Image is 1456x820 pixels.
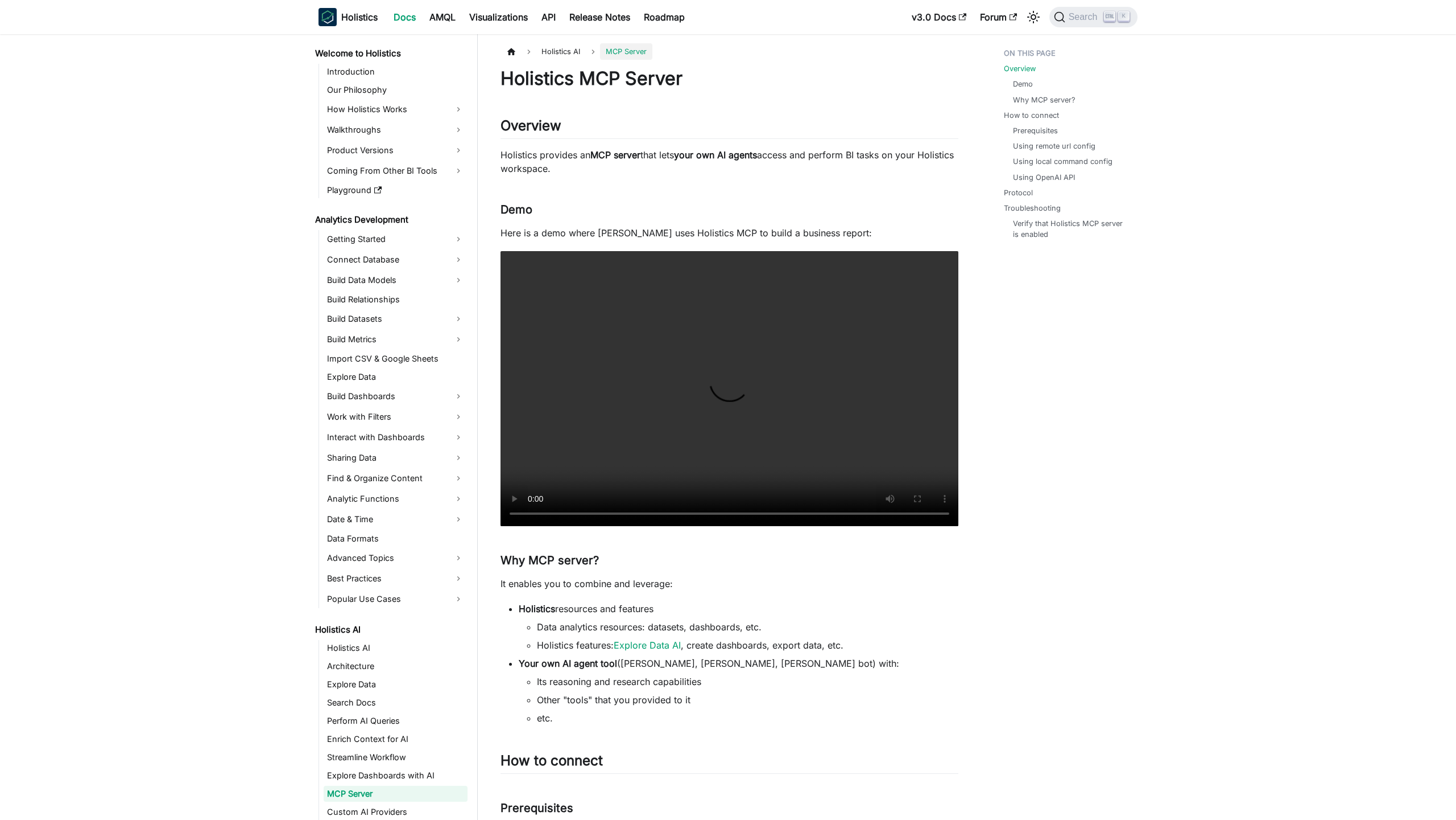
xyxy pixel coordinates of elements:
li: Other "tools" that you provided to it [537,693,958,707]
nav: Breadcrumbs [500,43,958,60]
a: Using local command config [1013,156,1112,167]
h1: Holistics MCP Server [500,67,958,90]
a: Visualizations [462,8,535,26]
a: Explore Data [324,676,468,692]
a: Troubleshooting [1004,203,1061,214]
b: Holistics [341,10,378,24]
button: Switch between dark and light mode (currently light mode) [1024,8,1043,26]
a: Docs [387,8,423,26]
strong: Holistics [519,603,555,614]
a: Product Versions [324,141,468,159]
a: Using remote url config [1013,141,1095,151]
p: It enables you to combine and leverage: [500,577,958,591]
a: Search Docs [324,695,468,711]
a: Introduction [324,64,468,80]
a: Build Datasets [324,310,468,328]
a: Analytic Functions [324,490,468,508]
button: Search (Ctrl+K) [1049,7,1137,27]
h3: Why MCP server? [500,553,958,568]
a: Import CSV & Google Sheets [324,351,468,367]
h3: Prerequisites [500,801,958,815]
a: Coming From Other BI Tools [324,162,468,180]
a: Connect Database [324,251,468,269]
nav: Docs sidebar [307,34,478,820]
a: Walkthroughs [324,121,468,139]
a: Streamline Workflow [324,749,468,765]
h2: How to connect [500,752,958,774]
li: Its reasoning and research capabilities [537,675,958,688]
li: Data analytics resources: datasets, dashboards, etc. [537,620,958,634]
a: Build Data Models [324,271,468,289]
span: MCP Server [600,43,652,60]
kbd: K [1118,11,1130,22]
a: Data Formats [324,531,468,547]
span: Search [1065,12,1105,22]
a: Explore Data [324,369,468,385]
h2: Overview [500,117,958,139]
a: Analytics Development [312,212,468,228]
a: Why MCP server? [1013,95,1076,105]
p: Here is a demo where [PERSON_NAME] uses Holistics MCP to build a business report: [500,226,958,240]
a: HolisticsHolistics [318,8,378,26]
a: Demo [1013,79,1033,89]
a: Work with Filters [324,408,468,426]
a: Prerequisites [1013,125,1058,136]
li: Holistics features: , create dashboards, export data, etc. [537,638,958,652]
a: Enrich Context for AI [324,731,468,747]
a: Custom AI Providers [324,804,468,820]
a: Best Practices [324,569,468,588]
li: etc. [537,711,958,725]
a: MCP Server [324,786,468,802]
a: Explore Dashboards with AI [324,768,468,784]
li: ([PERSON_NAME], [PERSON_NAME], [PERSON_NAME] bot) with: [519,657,958,725]
a: Interact with Dashboards [324,428,468,446]
a: Find & Organize Content [324,469,468,487]
a: Protocol [1004,187,1033,198]
a: Build Metrics [324,330,468,348]
a: Welcome to Holistics [312,46,468,61]
a: Roadmap [637,8,692,26]
strong: Your own AI agent tool [519,658,617,669]
a: Overview [1004,63,1036,74]
a: API [535,8,562,26]
img: Holistics [318,8,337,26]
a: Forum [973,8,1024,26]
h3: Demo [500,203,958,217]
a: Holistics AI [324,640,468,656]
a: Using OpenAI API [1013,172,1075,183]
a: Home page [500,43,522,60]
strong: your own AI agents [674,149,757,161]
a: Advanced Topics [324,549,468,567]
a: Getting Started [324,230,468,248]
a: Popular Use Cases [324,590,468,608]
a: v3.0 Docs [905,8,973,26]
a: Build Dashboards [324,387,468,405]
a: How Holistics Works [324,100,468,118]
a: Architecture [324,658,468,674]
a: Holistics AI [312,622,468,638]
a: Perform AI Queries [324,713,468,729]
a: Date & Time [324,510,468,528]
a: How to connect [1004,110,1059,121]
p: Holistics provides an that lets access and perform BI tasks on your Holistics workspace. [500,148,958,175]
span: Holistics AI [536,43,586,60]
a: Build Relationships [324,292,468,307]
video: Your browser does not support embedding video, but you can . [500,251,958,526]
li: resources and features [519,602,958,652]
a: AMQL [423,8,462,26]
a: Release Notes [562,8,637,26]
a: Our Philosophy [324,82,468,98]
strong: MCP server [590,149,640,161]
a: Explore Data AI [614,639,681,651]
a: Verify that Holistics MCP server is enabled [1013,218,1126,240]
a: Playground [324,182,468,198]
a: Sharing Data [324,449,468,467]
